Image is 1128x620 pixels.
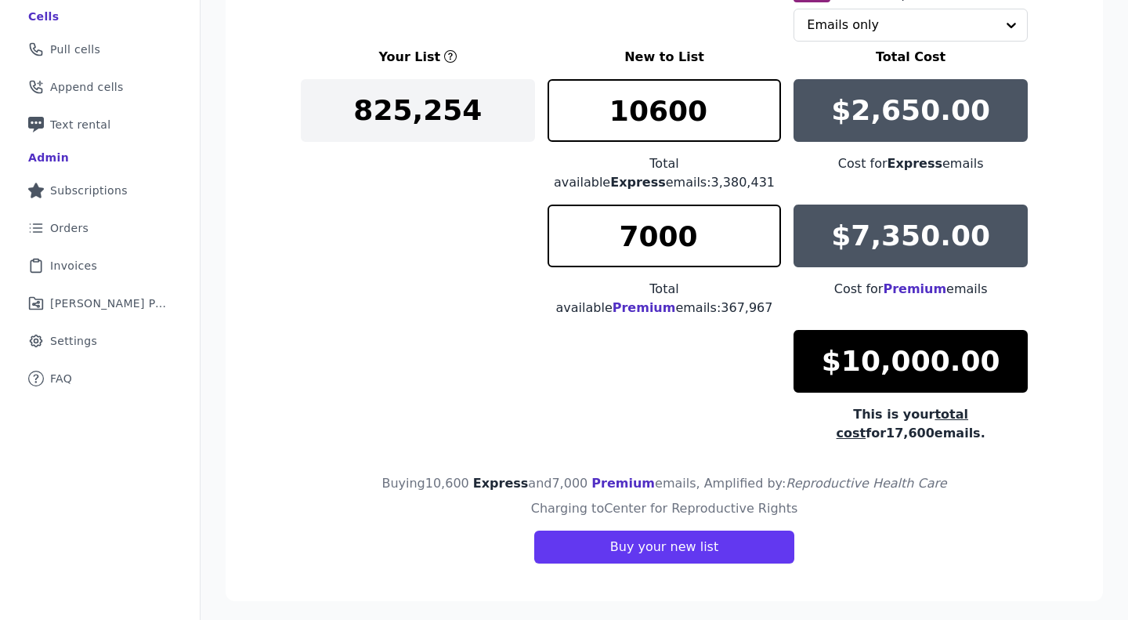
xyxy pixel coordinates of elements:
[831,220,990,252] p: $7,350.00
[696,476,947,491] span: , Amplified by:
[13,361,187,396] a: FAQ
[822,346,1000,377] p: $10,000.00
[50,79,124,95] span: Append cells
[50,117,111,132] span: Text rental
[28,9,59,24] div: Cells
[13,211,187,245] a: Orders
[28,150,69,165] div: Admin
[794,405,1028,443] div: This is your for 17,600 emails.
[50,371,72,386] span: FAQ
[13,286,187,321] a: [PERSON_NAME] Performance
[888,156,943,171] span: Express
[473,476,529,491] span: Express
[13,248,187,283] a: Invoices
[50,295,168,311] span: [PERSON_NAME] Performance
[381,474,946,493] h4: Buying 10,600 and 7,000 emails
[548,154,782,192] div: Total available emails: 3,380,431
[50,220,89,236] span: Orders
[548,48,782,67] h3: New to List
[548,280,782,317] div: Total available emails: 367,967
[610,175,666,190] span: Express
[831,95,990,126] p: $2,650.00
[50,258,97,274] span: Invoices
[13,70,187,104] a: Append cells
[786,476,946,491] span: Reproductive Health Care
[883,281,946,296] span: Premium
[50,183,128,198] span: Subscriptions
[613,300,676,315] span: Premium
[534,531,794,564] button: Buy your new list
[13,324,187,358] a: Settings
[794,154,1028,173] div: Cost for emails
[794,280,1028,299] div: Cost for emails
[13,107,187,142] a: Text rental
[13,32,187,67] a: Pull cells
[378,48,440,67] h3: Your List
[591,476,655,491] span: Premium
[50,333,97,349] span: Settings
[353,95,482,126] p: 825,254
[531,499,798,518] h4: Charging to Center for Reproductive Rights
[13,173,187,208] a: Subscriptions
[794,48,1028,67] h3: Total Cost
[50,42,100,57] span: Pull cells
